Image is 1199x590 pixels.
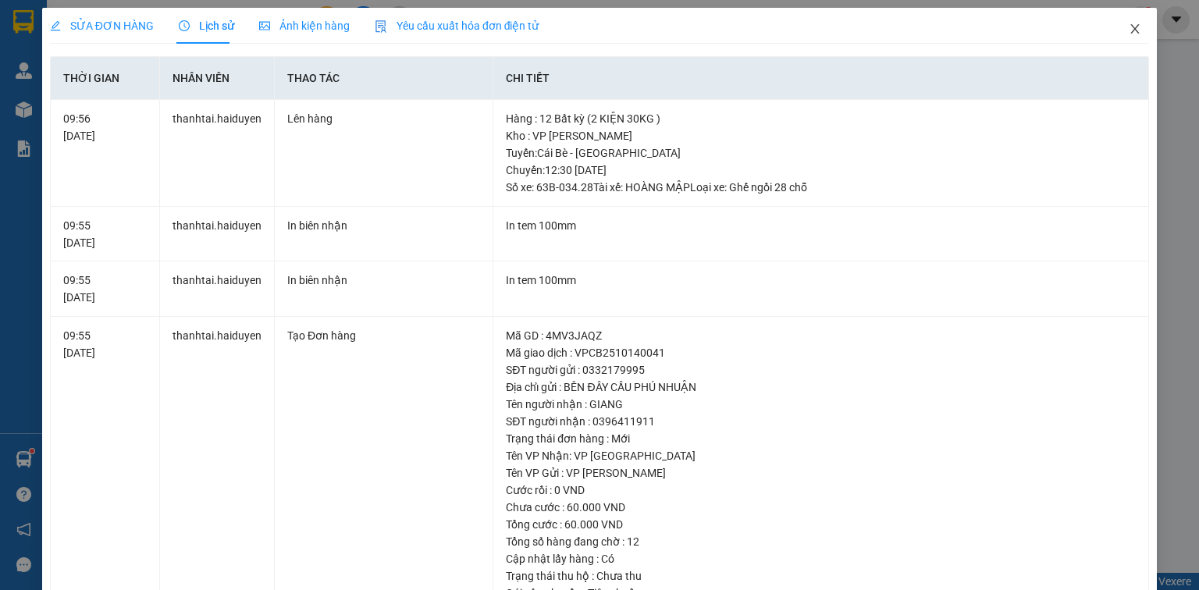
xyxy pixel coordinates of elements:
td: thanhtai.haiduyen [160,261,275,317]
div: Tổng số hàng đang chờ : 12 [506,533,1136,550]
div: Chưa cước : 60.000 VND [506,499,1136,516]
span: Ảnh kiện hàng [259,20,350,32]
td: thanhtai.haiduyen [160,100,275,207]
div: Mã GD : 4MV3JAQZ [506,327,1136,344]
span: Lịch sử [179,20,234,32]
div: In tem 100mm [506,217,1136,234]
div: 09:56 [DATE] [63,110,147,144]
span: SỬA ĐƠN HÀNG [50,20,154,32]
div: SĐT người nhận : 0396411911 [506,413,1136,430]
th: Thời gian [51,57,160,100]
div: In tem 100mm [506,272,1136,289]
div: Tổng cước : 60.000 VND [506,516,1136,533]
span: close [1129,23,1141,35]
div: Hàng : 12 Bất kỳ (2 KIỆN 30KG ) [506,110,1136,127]
div: Địa chỉ gửi : BÊN ĐÂY CẦU PHÚ NHUẬN [506,379,1136,396]
div: 09:55 [DATE] [63,217,147,251]
th: Nhân viên [160,57,275,100]
div: Lên hàng [287,110,480,127]
div: SĐT người gửi : 0332179995 [506,361,1136,379]
div: Kho : VP [PERSON_NAME] [506,127,1136,144]
div: Tên VP Nhận: VP [GEOGRAPHIC_DATA] [506,447,1136,464]
div: In biên nhận [287,272,480,289]
div: In biên nhận [287,217,480,234]
td: thanhtai.haiduyen [160,207,275,262]
span: clock-circle [179,20,190,31]
div: 09:55 [DATE] [63,272,147,306]
span: Yêu cầu xuất hóa đơn điện tử [375,20,539,32]
img: icon [375,20,387,33]
span: edit [50,20,61,31]
th: Thao tác [275,57,493,100]
div: Tạo Đơn hàng [287,327,480,344]
div: Trạng thái đơn hàng : Mới [506,430,1136,447]
div: Tuyến : Cái Bè - [GEOGRAPHIC_DATA] Chuyến: 12:30 [DATE] Số xe: 63B-034.28 Tài xế: HOÀNG MẬP Loại ... [506,144,1136,196]
span: picture [259,20,270,31]
div: Tên người nhận : GIANG [506,396,1136,413]
div: Cập nhật lấy hàng : Có [506,550,1136,567]
div: Mã giao dịch : VPCB2510140041 [506,344,1136,361]
div: Cước rồi : 0 VND [506,482,1136,499]
div: Tên VP Gửi : VP [PERSON_NAME] [506,464,1136,482]
div: Trạng thái thu hộ : Chưa thu [506,567,1136,585]
div: 09:55 [DATE] [63,327,147,361]
th: Chi tiết [493,57,1149,100]
button: Close [1113,8,1157,52]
